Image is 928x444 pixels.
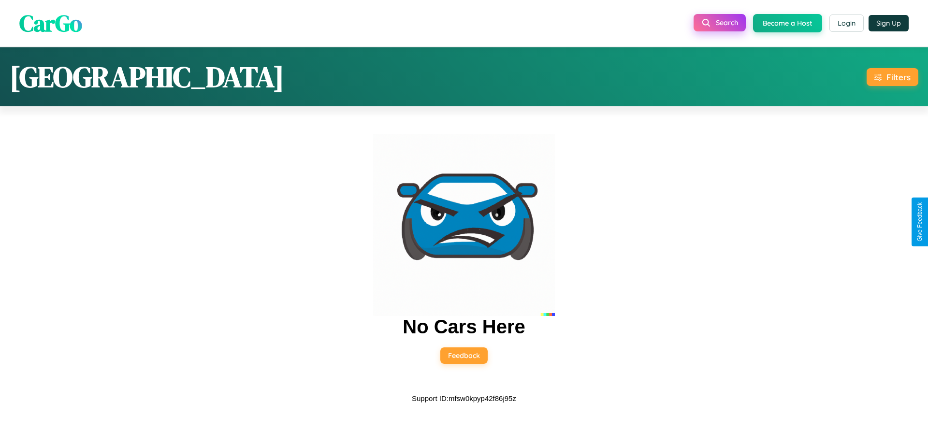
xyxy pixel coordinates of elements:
span: CarGo [19,7,82,39]
button: Feedback [440,347,488,364]
button: Search [694,14,746,31]
button: Sign Up [869,15,909,31]
div: Give Feedback [916,202,923,242]
button: Login [829,14,864,32]
h1: [GEOGRAPHIC_DATA] [10,57,284,97]
p: Support ID: mfsw0kpyp42f86j95z [412,392,516,405]
button: Become a Host [753,14,822,32]
img: car [373,134,555,316]
h2: No Cars Here [403,316,525,338]
div: Filters [886,72,911,82]
span: Search [716,18,738,27]
button: Filters [867,68,918,86]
